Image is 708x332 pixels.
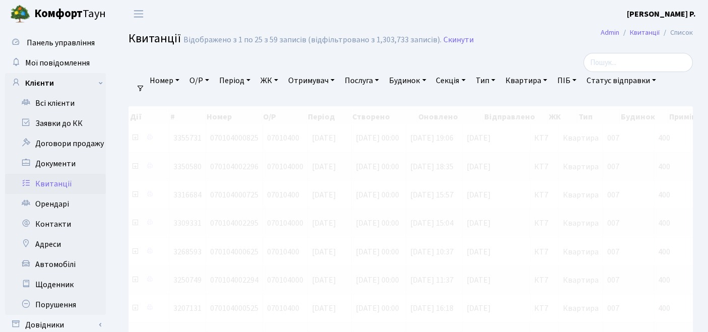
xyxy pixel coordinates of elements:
a: Отримувач [284,72,339,89]
span: Панель управління [27,37,95,48]
b: [PERSON_NAME] Р. [627,9,696,20]
a: Договори продажу [5,134,106,154]
a: Панель управління [5,33,106,53]
a: ПІБ [553,72,581,89]
a: Квитанції [5,174,106,194]
a: Період [215,72,254,89]
span: Квитанції [128,30,181,47]
a: Тип [472,72,499,89]
a: Статус відправки [583,72,660,89]
a: О/Р [185,72,213,89]
a: Admin [601,27,619,38]
img: logo.png [10,4,30,24]
a: Автомобілі [5,254,106,275]
a: Номер [146,72,183,89]
a: Квартира [501,72,551,89]
b: Комфорт [34,6,83,22]
div: Відображено з 1 по 25 з 59 записів (відфільтровано з 1,303,733 записів). [183,35,441,45]
a: Мої повідомлення [5,53,106,73]
a: Будинок [385,72,430,89]
a: Заявки до КК [5,113,106,134]
a: Всі клієнти [5,93,106,113]
a: [PERSON_NAME] Р. [627,8,696,20]
input: Пошук... [584,53,693,72]
a: Скинути [443,35,474,45]
a: ЖК [256,72,282,89]
span: Таун [34,6,106,23]
a: Квитанції [630,27,660,38]
a: Секція [432,72,470,89]
nav: breadcrumb [586,22,708,43]
a: Адреси [5,234,106,254]
span: Мої повідомлення [25,57,90,69]
a: Орендарі [5,194,106,214]
a: Документи [5,154,106,174]
a: Щоденник [5,275,106,295]
a: Контакти [5,214,106,234]
button: Переключити навігацію [126,6,151,22]
a: Клієнти [5,73,106,93]
li: Список [660,27,693,38]
a: Послуга [341,72,383,89]
a: Порушення [5,295,106,315]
